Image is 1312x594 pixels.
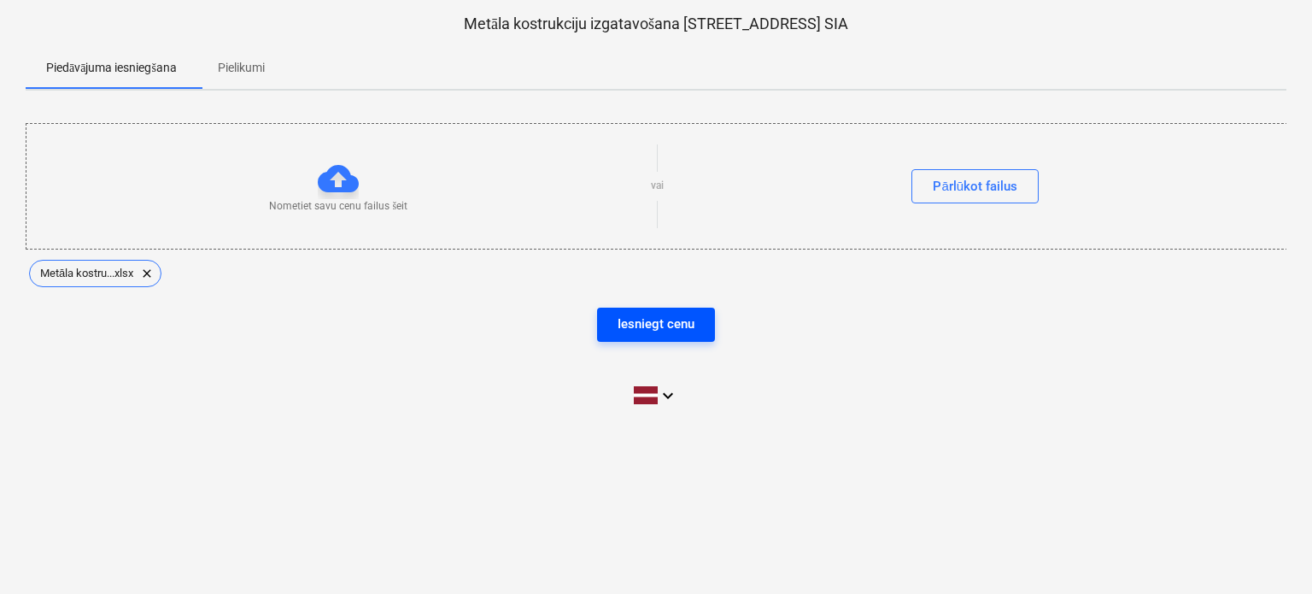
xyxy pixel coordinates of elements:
[911,169,1039,203] button: Pārlūkot failus
[30,267,143,279] span: Metāla kostru...xlsx
[218,59,265,77] p: Pielikumi
[933,175,1017,197] div: Pārlūkot failus
[26,123,1288,249] div: Nometiet savu cenu failus šeitvaiPārlūkot failus
[618,313,694,335] div: Iesniegt cenu
[269,199,407,214] p: Nometiet savu cenu failus šeit
[137,263,157,284] span: clear
[597,308,715,342] button: Iesniegt cenu
[26,14,1286,34] p: Metāla kostrukciju izgatavošana [STREET_ADDRESS] SIA
[29,260,161,287] div: Metāla kostru...xlsx
[658,385,678,406] i: keyboard_arrow_down
[46,59,177,77] p: Piedāvājuma iesniegšana
[651,179,664,193] p: vai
